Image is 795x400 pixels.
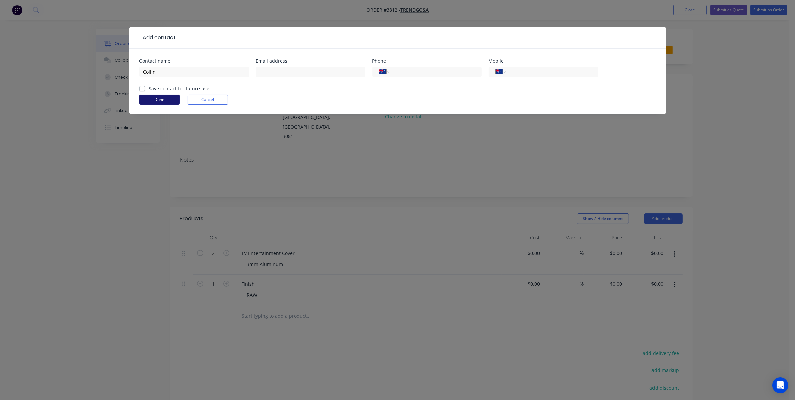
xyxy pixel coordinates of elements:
div: Email address [256,59,365,63]
button: Cancel [188,95,228,105]
label: Save contact for future use [149,85,210,92]
button: Done [139,95,180,105]
div: Contact name [139,59,249,63]
div: Open Intercom Messenger [772,377,788,393]
div: Mobile [489,59,598,63]
div: Add contact [139,34,176,42]
div: Phone [372,59,482,63]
